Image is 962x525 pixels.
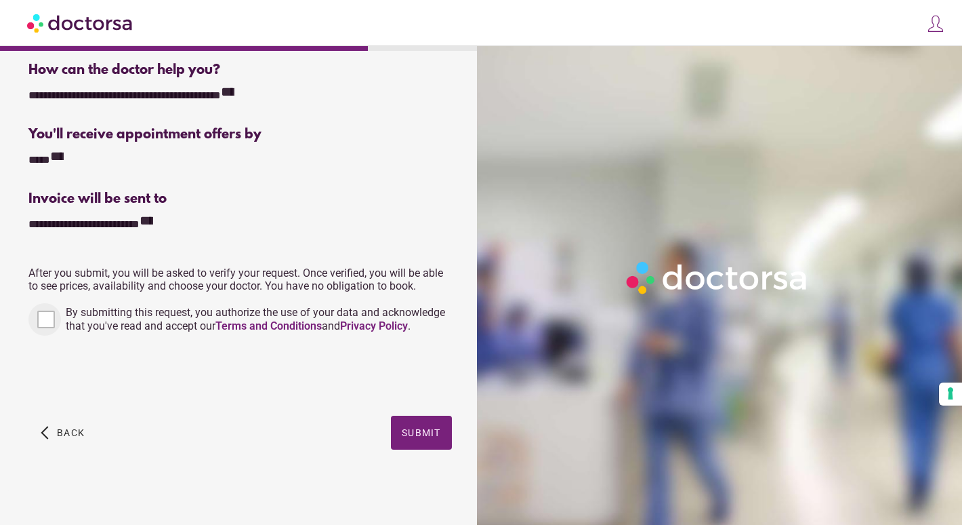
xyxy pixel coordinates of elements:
[57,427,85,438] span: Back
[28,267,451,292] p: After you submit, you will be asked to verify your request. Once verified, you will be able to se...
[27,7,134,38] img: Doctorsa.com
[28,349,234,402] iframe: reCAPTCHA
[28,62,451,78] div: How can the doctor help you?
[28,191,451,207] div: Invoice will be sent to
[402,427,441,438] span: Submit
[939,383,962,406] button: Your consent preferences for tracking technologies
[391,416,452,450] button: Submit
[926,14,945,33] img: icons8-customer-100.png
[35,416,90,450] button: arrow_back_ios Back
[621,256,814,299] img: Logo-Doctorsa-trans-White-partial-flat.png
[340,319,408,332] a: Privacy Policy
[28,127,451,142] div: You'll receive appointment offers by
[66,306,445,332] span: By submitting this request, you authorize the use of your data and acknowledge that you've read a...
[215,319,322,332] a: Terms and Conditions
